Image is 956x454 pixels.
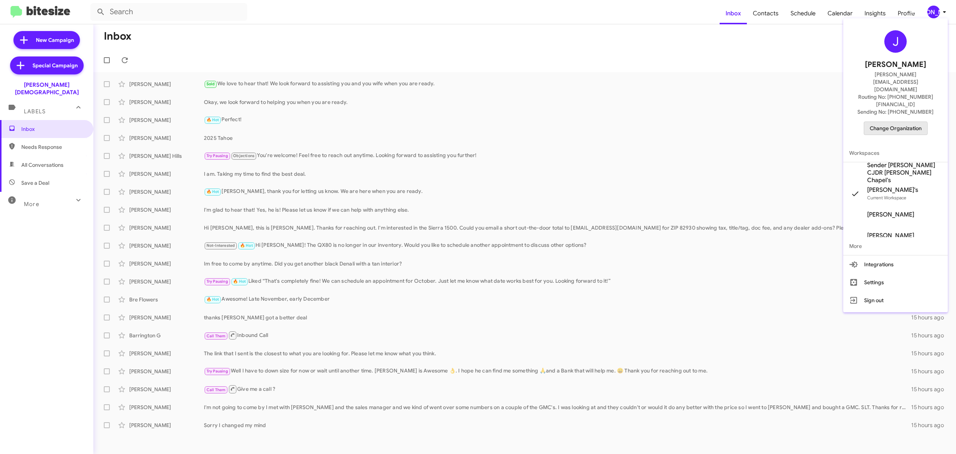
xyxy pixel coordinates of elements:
[865,59,926,71] span: [PERSON_NAME]
[852,93,939,108] span: Routing No: [PHONE_NUMBER][FINANCIAL_ID]
[864,122,928,135] button: Change Organization
[867,162,942,184] span: Sender [PERSON_NAME] CJDR [PERSON_NAME] Chapel's
[867,195,906,200] span: Current Workspace
[857,108,934,116] span: Sending No: [PHONE_NUMBER]
[884,30,907,53] div: J
[843,144,948,162] span: Workspaces
[843,291,948,309] button: Sign out
[852,71,939,93] span: [PERSON_NAME][EMAIL_ADDRESS][DOMAIN_NAME]
[867,232,914,239] span: [PERSON_NAME]
[843,273,948,291] button: Settings
[867,211,914,218] span: [PERSON_NAME]
[843,237,948,255] span: More
[867,186,918,194] span: [PERSON_NAME]'s
[870,122,922,135] span: Change Organization
[843,255,948,273] button: Integrations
